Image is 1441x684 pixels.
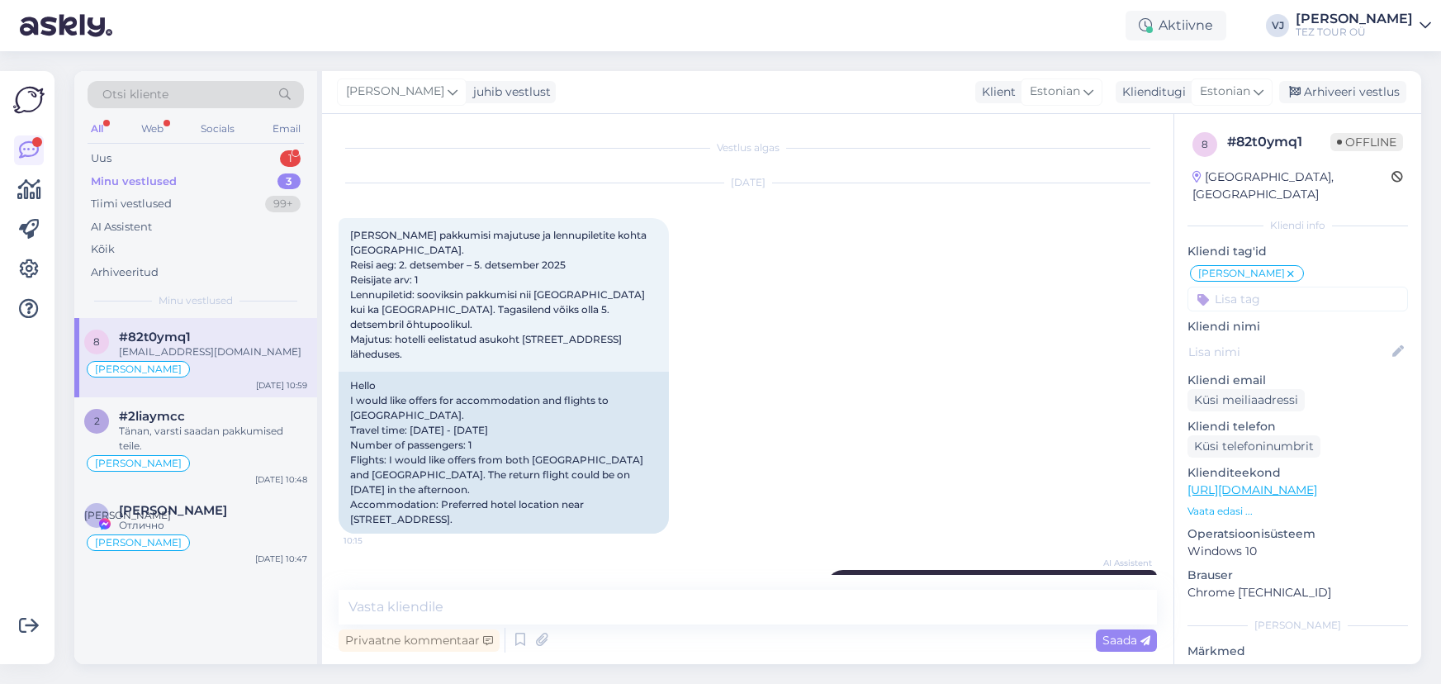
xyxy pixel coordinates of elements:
[13,84,45,116] img: Askly Logo
[339,372,669,534] div: Hello I would like offers for accommodation and flights to [GEOGRAPHIC_DATA]. Travel time: [DATE]...
[197,118,238,140] div: Socials
[88,118,107,140] div: All
[1279,81,1406,103] div: Arhiveeri vestlus
[1187,372,1408,389] p: Kliendi email
[119,344,307,359] div: [EMAIL_ADDRESS][DOMAIN_NAME]
[1187,643,1408,660] p: Märkmed
[159,293,233,308] span: Minu vestlused
[255,553,307,565] div: [DATE] 10:47
[1187,389,1305,411] div: Küsi meiliaadressi
[467,83,551,101] div: juhib vestlust
[1116,83,1186,101] div: Klienditugi
[339,140,1157,155] div: Vestlus algas
[255,473,307,486] div: [DATE] 10:48
[91,173,177,190] div: Minu vestlused
[1330,133,1403,151] span: Offline
[1187,584,1408,601] p: Chrome [TECHNICAL_ID]
[1187,287,1408,311] input: Lisa tag
[84,509,171,521] span: [PERSON_NAME]
[1187,243,1408,260] p: Kliendi tag'id
[1187,618,1408,633] div: [PERSON_NAME]
[280,150,301,167] div: 1
[91,241,115,258] div: Kõik
[119,424,307,454] div: Tänan, varsti saadan pakkumised teile.
[93,335,100,348] span: 8
[339,175,1157,190] div: [DATE]
[1296,12,1413,26] div: [PERSON_NAME]
[1192,169,1391,203] div: [GEOGRAPHIC_DATA], [GEOGRAPHIC_DATA]
[95,458,182,468] span: [PERSON_NAME]
[1187,435,1320,458] div: Küsi telefoninumbrit
[1296,12,1431,39] a: [PERSON_NAME]TEZ TOUR OÜ
[1296,26,1413,39] div: TEZ TOUR OÜ
[1266,14,1289,37] div: VJ
[1187,525,1408,543] p: Operatsioonisüsteem
[346,83,444,101] span: [PERSON_NAME]
[91,150,111,167] div: Uus
[1102,633,1150,648] span: Saada
[339,629,500,652] div: Privaatne kommentaar
[1187,218,1408,233] div: Kliendi info
[119,330,191,344] span: #82t0ymq1
[1187,543,1408,560] p: Windows 10
[95,364,182,374] span: [PERSON_NAME]
[1030,83,1080,101] span: Estonian
[975,83,1016,101] div: Klient
[91,219,152,235] div: AI Assistent
[95,538,182,548] span: [PERSON_NAME]
[1187,418,1408,435] p: Kliendi telefon
[119,518,307,533] div: Отлично
[94,415,100,427] span: 2
[138,118,167,140] div: Web
[1187,482,1317,497] a: [URL][DOMAIN_NAME]
[1202,138,1208,150] span: 8
[1188,343,1389,361] input: Lisa nimi
[1187,318,1408,335] p: Kliendi nimi
[277,173,301,190] div: 3
[119,409,185,424] span: #2liaymcc
[1200,83,1250,101] span: Estonian
[91,264,159,281] div: Arhiveeritud
[119,503,227,518] span: Анна Федорова
[256,379,307,392] div: [DATE] 10:59
[269,118,304,140] div: Email
[1227,132,1330,152] div: # 82t0ymq1
[265,196,301,212] div: 99+
[1187,464,1408,482] p: Klienditeekond
[1187,567,1408,584] p: Brauser
[350,229,649,360] span: [PERSON_NAME] pakkumisi majutuse ja lennupiletite kohta [GEOGRAPHIC_DATA]. Reisi aeg: 2. detsembe...
[1198,268,1285,278] span: [PERSON_NAME]
[1187,504,1408,519] p: Vaata edasi ...
[91,196,172,212] div: Tiimi vestlused
[1090,557,1152,569] span: AI Assistent
[102,86,168,103] span: Otsi kliente
[1126,11,1226,40] div: Aktiivne
[344,534,405,547] span: 10:15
